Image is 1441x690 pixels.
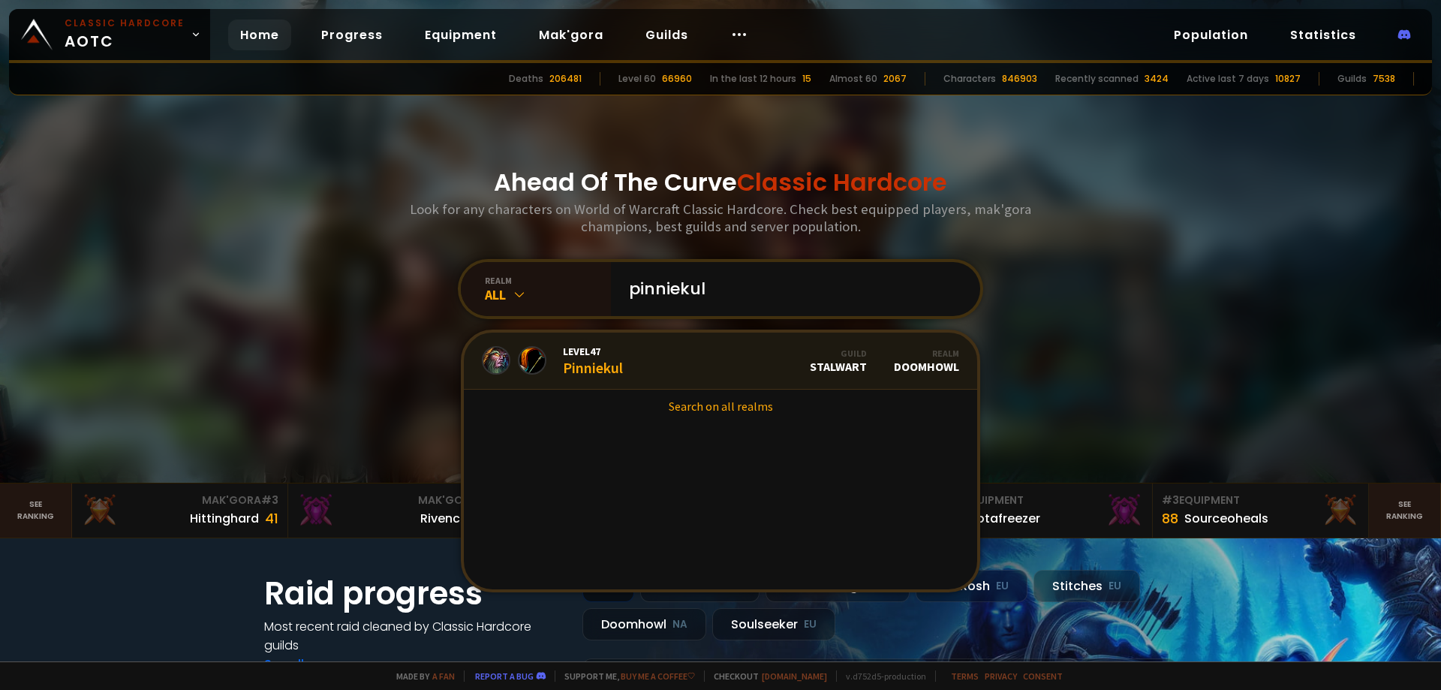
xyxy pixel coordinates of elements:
div: In the last 12 hours [710,72,796,86]
a: #3Equipment88Sourceoheals [1153,484,1369,538]
div: realm [485,275,611,286]
div: Equipment [1162,493,1359,508]
div: 88 [1162,508,1178,529]
div: 2067 [883,72,907,86]
div: Mak'Gora [297,493,495,508]
small: Classic Hardcore [65,17,185,30]
small: EU [1109,579,1121,594]
div: Stalwart [810,348,867,374]
div: Rivench [420,509,468,528]
h3: Look for any characters on World of Warcraft Classic Hardcore. Check best equipped players, mak'g... [404,200,1037,235]
div: Soulseeker [712,608,835,640]
div: Active last 7 days [1187,72,1269,86]
small: EU [996,579,1009,594]
a: Equipment [413,20,509,50]
input: Search a character... [620,262,962,316]
div: Nek'Rosh [916,570,1027,602]
span: v. d752d5 - production [836,670,926,682]
h1: Raid progress [264,570,564,617]
a: Population [1162,20,1260,50]
a: Search on all realms [464,390,977,423]
div: Sourceoheals [1184,509,1268,528]
a: Home [228,20,291,50]
div: 66960 [662,72,692,86]
span: Classic Hardcore [737,165,947,199]
div: All [485,286,611,303]
a: Statistics [1278,20,1368,50]
div: Notafreezer [968,509,1040,528]
span: Support me, [555,670,695,682]
span: AOTC [65,17,185,53]
a: Guilds [633,20,700,50]
span: Made by [387,670,455,682]
a: Mak'gora [527,20,615,50]
div: 846903 [1002,72,1037,86]
div: Guilds [1337,72,1367,86]
a: #2Equipment88Notafreezer [937,484,1153,538]
div: Stitches [1033,570,1140,602]
div: Doomhowl [582,608,706,640]
a: Privacy [985,670,1017,682]
small: EU [804,617,817,632]
a: Classic HardcoreAOTC [9,9,210,60]
div: Doomhowl [894,348,959,374]
div: 3424 [1145,72,1169,86]
div: Realm [894,348,959,359]
span: Checkout [704,670,827,682]
div: 15 [802,72,811,86]
div: 206481 [549,72,582,86]
small: NA [672,617,687,632]
div: 7538 [1373,72,1395,86]
a: Mak'Gora#3Hittinghard41 [72,484,288,538]
a: [DOMAIN_NAME] [762,670,827,682]
a: Buy me a coffee [621,670,695,682]
h4: Most recent raid cleaned by Classic Hardcore guilds [264,617,564,655]
a: Mak'Gora#2Rivench100 [288,484,504,538]
a: Consent [1023,670,1063,682]
span: # 3 [261,493,278,508]
a: Terms [951,670,979,682]
a: Report a bug [475,670,534,682]
div: 10827 [1275,72,1301,86]
div: Recently scanned [1055,72,1139,86]
div: 41 [265,508,278,529]
div: Hittinghard [190,509,259,528]
div: Equipment [946,493,1143,508]
span: Level 47 [563,345,623,358]
div: Level 60 [618,72,656,86]
a: Progress [309,20,395,50]
div: Mak'Gora [81,493,278,508]
h1: Ahead Of The Curve [494,164,947,200]
div: Deaths [509,72,543,86]
a: Level47PinniekulGuildStalwartRealmDoomhowl [464,333,977,390]
a: a fan [432,670,455,682]
a: See all progress [264,655,362,673]
div: Almost 60 [829,72,877,86]
span: # 3 [1162,493,1179,508]
div: Pinniekul [563,345,623,377]
div: Guild [810,348,867,359]
a: Seeranking [1369,484,1441,538]
div: Characters [943,72,996,86]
